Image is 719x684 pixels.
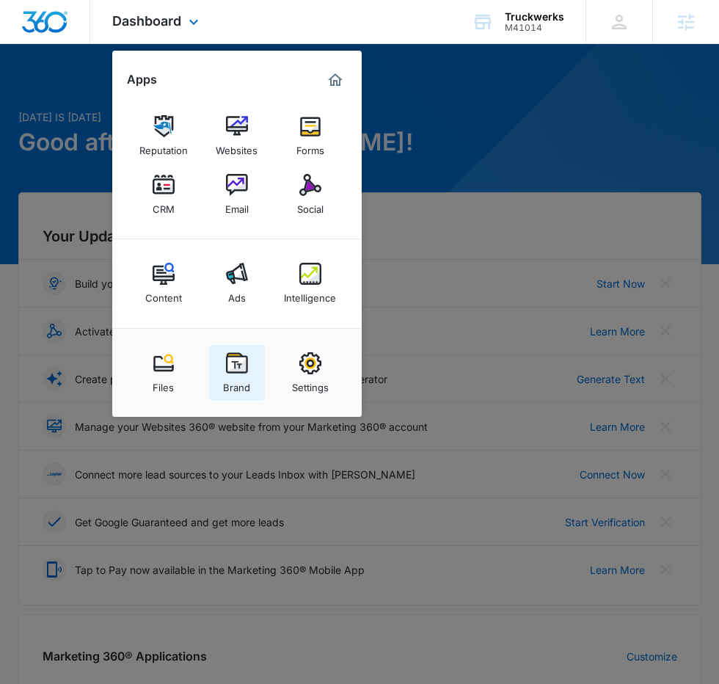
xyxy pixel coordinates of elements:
h2: Apps [127,73,157,87]
div: Settings [292,374,329,393]
div: Intelligence [284,285,336,304]
a: Websites [209,108,265,164]
a: Brand [209,345,265,401]
a: Marketing 360® Dashboard [324,68,347,92]
a: Social [282,167,338,222]
a: Files [136,345,191,401]
div: Email [225,196,249,215]
div: Social [297,196,324,215]
div: Ads [228,285,246,304]
div: CRM [153,196,175,215]
div: Files [153,374,174,393]
div: Reputation [139,137,188,156]
div: account id [505,23,564,33]
a: Ads [209,255,265,311]
a: Forms [282,108,338,164]
a: Email [209,167,265,222]
div: Content [145,285,182,304]
a: Content [136,255,191,311]
a: CRM [136,167,191,222]
div: account name [505,11,564,23]
a: Reputation [136,108,191,164]
a: Intelligence [282,255,338,311]
div: Websites [216,137,258,156]
a: Settings [282,345,338,401]
span: Dashboard [112,13,181,29]
div: Forms [296,137,324,156]
div: Brand [223,374,250,393]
